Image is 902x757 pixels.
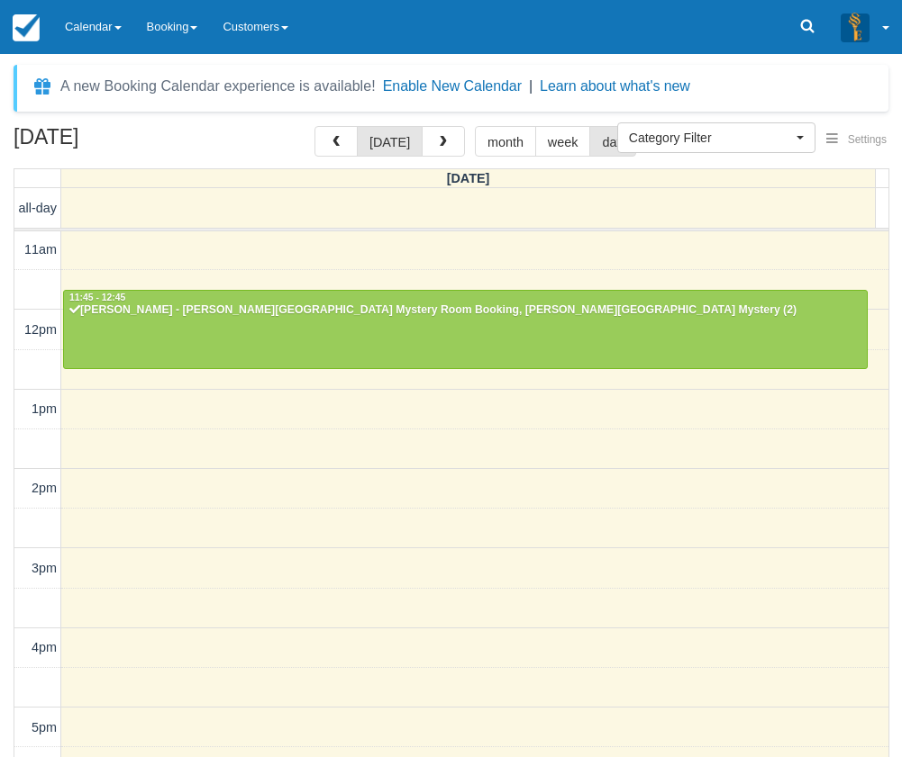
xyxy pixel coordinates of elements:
[540,78,690,94] a: Learn about what's new
[848,133,887,146] span: Settings
[383,77,522,95] button: Enable New Calendar
[32,561,57,575] span: 3pm
[475,126,536,157] button: month
[19,201,57,215] span: all-day
[629,129,792,147] span: Category Filter
[24,322,57,337] span: 12pm
[617,122,815,153] button: Category Filter
[32,481,57,495] span: 2pm
[529,78,533,94] span: |
[13,14,40,41] img: checkfront-main-nav-mini-logo.png
[32,640,57,654] span: 4pm
[447,171,490,185] span: [DATE]
[69,293,125,302] span: 11:45 - 12:45
[24,242,57,257] span: 11am
[14,126,241,159] h2: [DATE]
[815,127,897,153] button: Settings
[589,126,635,157] button: day
[60,76,376,97] div: A new Booking Calendar experience is available!
[68,303,862,318] div: [PERSON_NAME] - [PERSON_NAME][GEOGRAPHIC_DATA] Mystery Room Booking, [PERSON_NAME][GEOGRAPHIC_DAT...
[32,401,57,416] span: 1pm
[841,13,870,41] img: A3
[32,720,57,734] span: 5pm
[63,290,868,369] a: 11:45 - 12:45[PERSON_NAME] - [PERSON_NAME][GEOGRAPHIC_DATA] Mystery Room Booking, [PERSON_NAME][G...
[357,126,423,157] button: [DATE]
[535,126,591,157] button: week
